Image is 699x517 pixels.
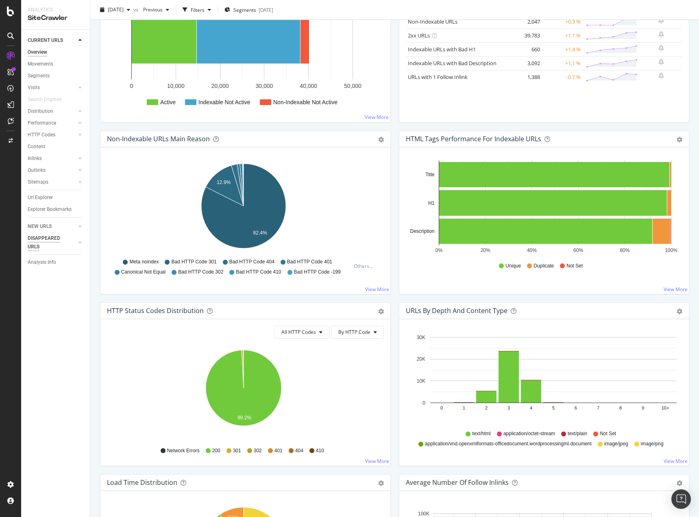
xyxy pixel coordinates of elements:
[338,329,370,335] span: By HTTP Code
[281,329,316,335] span: All HTTP Codes
[178,269,223,276] span: Bad HTTP Code 302
[527,248,536,253] text: 40%
[428,200,435,206] text: H1
[574,405,577,410] text: 6
[28,258,84,267] a: Analysis Info
[316,447,324,454] span: 410
[274,447,283,454] span: 401
[510,70,542,84] td: 1,388
[28,119,56,127] div: Performance
[28,131,76,139] a: HTTP Codes
[212,447,220,454] span: 200
[233,447,241,454] span: 301
[378,309,384,314] div: gear
[406,478,509,486] div: Average Number of Follow Inlinks
[365,286,389,293] a: View More
[287,258,332,265] span: Bad HTTP Code 401
[28,131,55,139] div: HTTP Codes
[255,83,273,89] text: 30,000
[273,99,338,105] text: Non-Indexable Not Active
[542,42,583,56] td: +1.4 %
[28,72,50,80] div: Segments
[542,56,583,70] td: +1.1 %
[28,95,70,104] a: Search Engines
[510,42,542,56] td: 660
[408,59,496,67] a: Indexable URLs with Bad Description
[677,137,682,142] div: gear
[221,3,277,16] button: Segments[DATE]
[28,142,45,151] div: Content
[28,83,40,92] div: Visits
[505,263,521,269] span: Unique
[542,70,583,84] td: -0.7 %
[28,166,46,175] div: Outlinks
[406,332,679,427] svg: A chart.
[294,269,341,276] span: Bad HTTP Code -199
[28,178,76,186] a: Sitemaps
[604,440,628,447] span: image/jpeg
[28,234,76,251] a: DISAPPEARED URLS
[406,160,679,255] svg: A chart.
[28,258,56,267] div: Analysis Info
[28,205,72,214] div: Explorer Bookmarks
[211,83,229,89] text: 20,000
[108,6,124,13] span: 2025 Aug. 20th
[107,160,381,255] svg: A chart.
[566,263,583,269] span: Not Set
[300,83,317,89] text: 40,000
[28,178,48,186] div: Sitemaps
[140,3,172,16] button: Previous
[107,478,177,486] div: Load Time Distribution
[28,48,47,57] div: Overview
[480,248,490,253] text: 20%
[620,248,629,253] text: 80%
[237,415,251,421] text: 99.2%
[658,45,664,51] div: bell-plus
[160,99,176,105] text: Active
[179,3,214,16] button: Filters
[658,31,664,37] div: bell-plus
[425,440,592,447] span: application/vnd.openxmlformats-officedocument.wordprocessingml.document
[418,511,429,517] text: 100K
[28,13,83,23] div: SiteCrawler
[254,447,262,454] span: 302
[331,326,384,339] button: By HTTP Code
[28,107,76,116] a: Distribution
[408,18,457,25] a: Non-Indexable URLs
[510,15,542,28] td: 2,047
[295,447,303,454] span: 404
[107,307,204,315] div: HTTP Status Codes Distribution
[191,6,205,13] div: Filters
[485,405,487,410] text: 2
[129,258,159,265] span: Meta noindex
[664,458,688,464] a: View More
[677,480,682,486] div: gear
[28,193,53,202] div: Url Explorer
[552,405,554,410] text: 5
[253,230,267,236] text: 82.4%
[597,405,599,410] text: 7
[378,137,384,142] div: gear
[28,222,52,231] div: NEW URLS
[130,83,133,89] text: 0
[171,258,216,265] span: Bad HTTP Code 301
[671,489,691,509] div: Open Intercom Messenger
[28,7,83,13] div: Analytics
[542,15,583,28] td: +0.3 %
[167,83,185,89] text: 10,000
[641,405,644,410] text: 9
[274,326,329,339] button: All HTTP Codes
[107,345,381,440] svg: A chart.
[28,36,76,45] a: CURRENT URLS
[507,405,510,410] text: 3
[529,405,532,410] text: 4
[378,480,384,486] div: gear
[28,60,53,68] div: Movements
[568,430,587,437] span: text/plain
[217,180,231,185] text: 12.9%
[28,119,76,127] a: Performance
[503,430,555,437] span: application/octet-stream
[658,59,664,65] div: bell-plus
[408,46,476,53] a: Indexable URLs with Bad H1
